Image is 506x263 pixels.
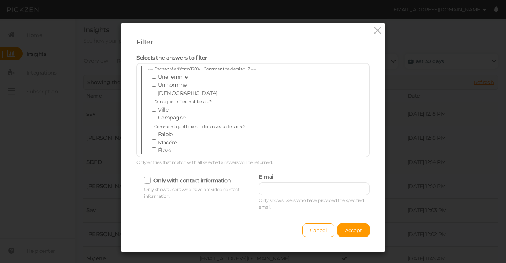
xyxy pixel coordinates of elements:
[148,99,218,104] span: ---- Dans quel milieu habites-tu? ----
[158,139,177,146] span: Modéré
[152,139,156,144] input: Modéré
[259,174,274,180] label: E-mail
[158,114,186,121] span: Campagne
[259,197,364,210] span: Only shows users who have provided the specified email.
[158,131,173,138] span: Faible
[148,66,256,72] span: ---- Enchantée %form:160% ! Comment te décris-tu? ----
[152,115,156,119] input: Campagne
[158,81,187,88] span: Un homme
[152,147,156,152] input: Élevé
[152,107,156,112] input: Ville
[152,90,156,95] input: [DEMOGRAPHIC_DATA]
[136,54,207,61] span: Selects the answers to filter
[136,38,153,46] span: Filter
[152,74,156,79] input: Une femme
[158,147,171,154] span: Élevé
[152,82,156,87] input: Un homme
[302,223,334,237] button: Cancel
[144,187,239,199] span: Only shows users who have provided contact information.
[136,159,273,165] span: Only entries that match with all selected answers will be returned.
[158,106,169,113] span: Ville
[310,227,327,233] span: Cancel
[152,131,156,136] input: Faible
[158,90,218,96] span: [DEMOGRAPHIC_DATA]
[153,177,231,184] label: Only with contact information
[337,223,370,237] button: Accept
[158,73,188,80] span: Une femme
[148,124,251,129] span: ---- Comment qualifierais-tu ton niveau de stress? ----
[345,227,362,233] span: Accept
